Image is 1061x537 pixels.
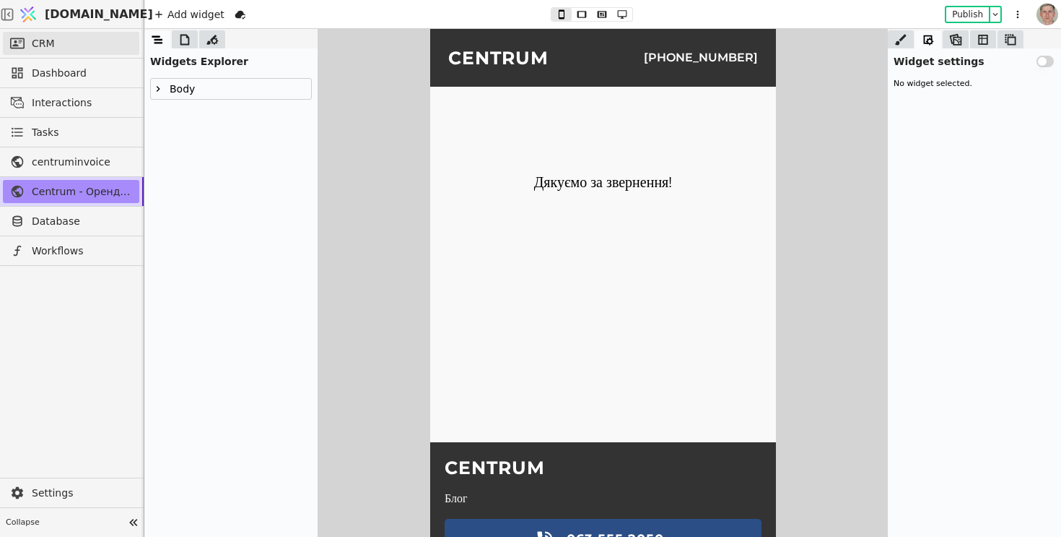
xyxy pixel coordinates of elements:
a: Database [3,210,139,233]
span: Tasks [32,125,59,140]
span: CRM [32,36,55,51]
img: Logo [17,1,39,28]
a: Tasks [3,121,139,144]
div: Widget settings [888,48,1061,69]
a: CENTRUM [14,428,331,450]
a: Dashboard [3,61,139,85]
span: [DOMAIN_NAME] [45,6,153,23]
a: [DOMAIN_NAME] [14,1,144,28]
a: Centrum - Оренда офісних приміщень [3,180,139,203]
span: Collapse [6,517,123,529]
a: CRM [3,32,139,55]
a: Блог [14,464,331,476]
div: Дякуємо за звернення! [14,145,331,162]
a: centruminvoice [3,150,139,173]
img: 1560949290925-CROPPED-IMG_0201-2-.jpg [1036,4,1058,25]
span: centruminvoice [32,155,132,170]
span: Workflows [32,244,132,259]
a: Interactions [3,91,139,114]
span: Interactions [32,95,132,111]
span: Dashboard [32,66,132,81]
span: Database [32,214,132,229]
a: CENTRUM [18,18,118,40]
div: Body [165,79,195,99]
button: Publish [946,7,989,22]
span: Settings [32,486,132,501]
div: Add widget [150,6,229,23]
div: Widgets Explorer [144,48,318,69]
div: No widget selected. [888,72,1061,96]
span: Centrum - Оренда офісних приміщень [32,184,132,199]
a: [PHONE_NUMBER] [214,20,328,38]
a: 063 555 2050 [14,490,331,530]
div: Body [151,79,311,99]
a: Settings [3,481,139,504]
div: 063 555 2050 [129,490,241,530]
a: Workflows [3,239,139,262]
